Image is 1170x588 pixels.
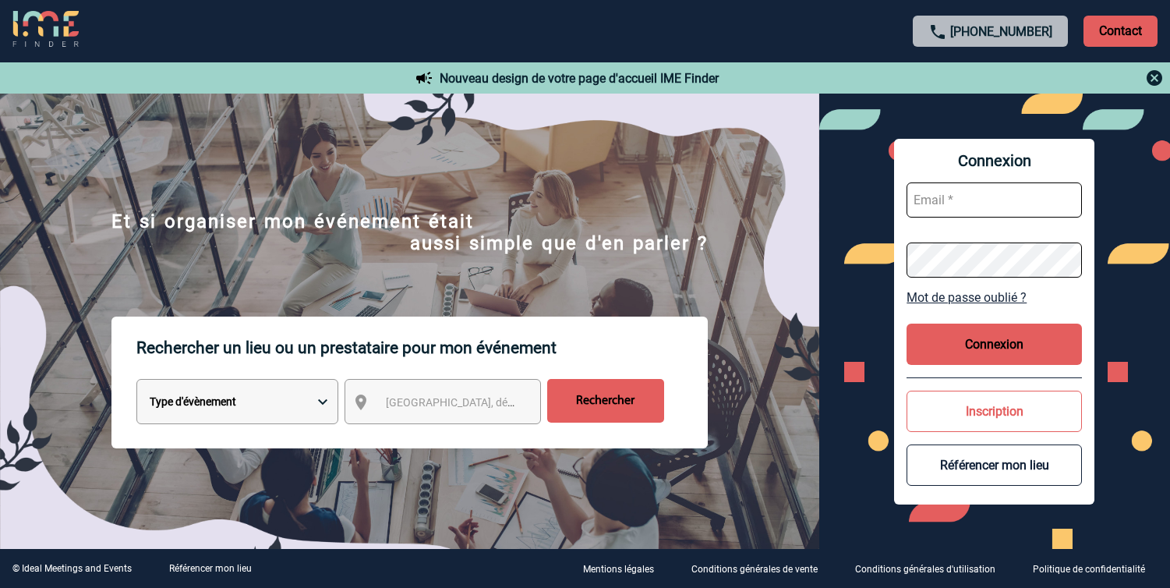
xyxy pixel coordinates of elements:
span: [GEOGRAPHIC_DATA], département, région... [386,396,603,409]
a: Mentions légales [571,561,679,576]
a: Conditions générales de vente [679,561,843,576]
input: Email * [907,182,1082,218]
a: Conditions générales d'utilisation [843,561,1020,576]
p: Mentions légales [583,565,654,576]
div: © Ideal Meetings and Events [12,563,132,574]
a: Référencer mon lieu [169,563,252,574]
button: Inscription [907,391,1082,432]
p: Conditions générales de vente [691,565,818,576]
a: Mot de passe oublié ? [907,290,1082,305]
p: Conditions générales d'utilisation [855,565,995,576]
span: Connexion [907,151,1082,170]
a: Politique de confidentialité [1020,561,1170,576]
button: Référencer mon lieu [907,445,1082,486]
a: [PHONE_NUMBER] [950,24,1052,39]
p: Rechercher un lieu ou un prestataire pour mon événement [136,317,708,379]
img: call-24-px.png [928,23,947,41]
p: Politique de confidentialité [1033,565,1145,576]
p: Contact [1083,16,1158,47]
input: Rechercher [547,379,664,423]
button: Connexion [907,324,1082,365]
